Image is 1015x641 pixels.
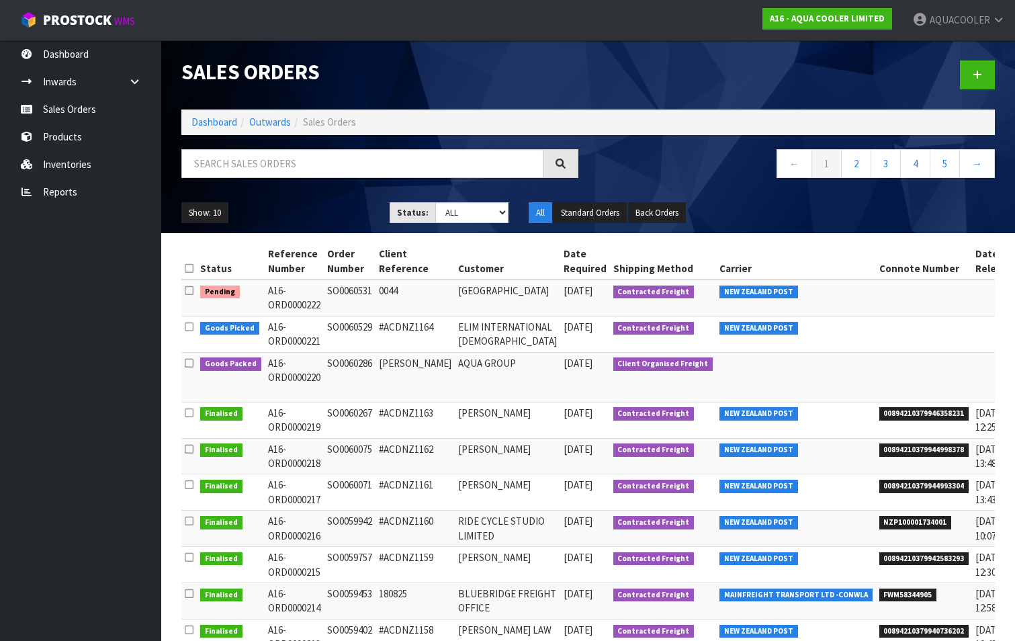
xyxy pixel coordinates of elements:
[376,316,455,352] td: #ACDNZ1164
[613,589,695,602] span: Contracted Freight
[324,352,376,402] td: SO0060286
[564,407,592,419] span: [DATE]
[265,243,324,280] th: Reference Number
[613,407,695,421] span: Contracted Freight
[376,438,455,474] td: #ACDNZ1162
[777,149,812,178] a: ←
[376,583,455,619] td: 180825
[324,280,376,316] td: SO0060531
[975,478,1008,505] span: [DATE] 13:43:00
[265,352,324,402] td: A16-ORD0000220
[599,149,996,182] nav: Page navigation
[959,149,995,178] a: →
[564,320,592,333] span: [DATE]
[770,13,885,24] strong: A16 - AQUA COOLER LIMITED
[841,149,871,178] a: 2
[564,357,592,370] span: [DATE]
[564,587,592,600] span: [DATE]
[613,443,695,457] span: Contracted Freight
[43,11,112,29] span: ProStock
[975,407,1008,433] span: [DATE] 12:25:00
[719,625,798,638] span: NEW ZEALAND POST
[200,552,242,566] span: Finalised
[200,443,242,457] span: Finalised
[455,583,560,619] td: BLUEBRIDGE FREIGHT OFFICE
[265,547,324,583] td: A16-ORD0000215
[200,625,242,638] span: Finalised
[200,322,259,335] span: Goods Picked
[871,149,901,178] a: 3
[200,589,242,602] span: Finalised
[455,511,560,547] td: RIDE CYCLE STUDIO LIMITED
[719,286,798,299] span: NEW ZEALAND POST
[376,352,455,402] td: [PERSON_NAME]
[564,515,592,527] span: [DATE]
[265,583,324,619] td: A16-ORD0000214
[200,286,240,299] span: Pending
[564,443,592,456] span: [DATE]
[324,243,376,280] th: Order Number
[20,11,37,28] img: cube-alt.png
[181,202,228,224] button: Show: 10
[613,322,695,335] span: Contracted Freight
[930,13,990,26] span: AQUACOOLER
[324,583,376,619] td: SO0059453
[564,478,592,491] span: [DATE]
[628,202,686,224] button: Back Orders
[455,316,560,352] td: ELIM INTERNATIONAL [DEMOGRAPHIC_DATA]
[716,243,876,280] th: Carrier
[114,15,135,28] small: WMS
[879,443,969,457] span: 00894210379944998378
[613,625,695,638] span: Contracted Freight
[879,625,969,638] span: 00894210379940736202
[719,480,798,493] span: NEW ZEALAND POST
[455,352,560,402] td: AQUA GROUP
[560,243,610,280] th: Date Required
[719,443,798,457] span: NEW ZEALAND POST
[613,286,695,299] span: Contracted Freight
[376,511,455,547] td: #ACDNZ1160
[265,438,324,474] td: A16-ORD0000218
[879,589,937,602] span: FWM58344905
[564,624,592,636] span: [DATE]
[200,516,242,529] span: Finalised
[529,202,552,224] button: All
[879,407,969,421] span: 00894210379946358231
[265,280,324,316] td: A16-ORD0000222
[324,511,376,547] td: SO0059942
[324,402,376,438] td: SO0060267
[930,149,960,178] a: 5
[811,149,842,178] a: 1
[249,116,291,128] a: Outwards
[564,551,592,564] span: [DATE]
[719,552,798,566] span: NEW ZEALAND POST
[613,516,695,529] span: Contracted Freight
[376,280,455,316] td: 0044
[200,407,242,421] span: Finalised
[455,438,560,474] td: [PERSON_NAME]
[613,552,695,566] span: Contracted Freight
[181,60,578,84] h1: Sales Orders
[324,474,376,511] td: SO0060071
[324,547,376,583] td: SO0059757
[397,207,429,218] strong: Status:
[265,474,324,511] td: A16-ORD0000217
[975,587,1008,614] span: [DATE] 12:58:00
[265,402,324,438] td: A16-ORD0000219
[975,551,1008,578] span: [DATE] 12:30:00
[324,316,376,352] td: SO0060529
[975,515,1008,542] span: [DATE] 10:07:00
[719,516,798,529] span: NEW ZEALAND POST
[879,516,952,529] span: NZP100001734001
[265,316,324,352] td: A16-ORD0000221
[455,243,560,280] th: Customer
[554,202,627,224] button: Standard Orders
[376,474,455,511] td: #ACDNZ1161
[181,149,543,178] input: Search sales orders
[303,116,356,128] span: Sales Orders
[191,116,237,128] a: Dashboard
[900,149,930,178] a: 4
[719,322,798,335] span: NEW ZEALAND POST
[200,480,242,493] span: Finalised
[719,407,798,421] span: NEW ZEALAND POST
